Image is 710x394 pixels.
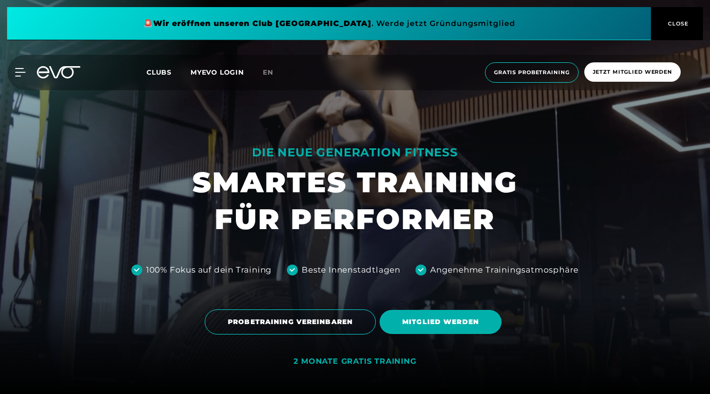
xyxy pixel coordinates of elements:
[147,68,172,77] span: Clubs
[593,68,672,76] span: Jetzt Mitglied werden
[146,264,272,276] div: 100% Fokus auf dein Training
[263,67,285,78] a: en
[190,68,244,77] a: MYEVO LOGIN
[205,302,380,342] a: PROBETRAINING VEREINBAREN
[402,317,479,327] span: MITGLIED WERDEN
[192,164,518,238] h1: SMARTES TRAINING FÜR PERFORMER
[263,68,273,77] span: en
[192,145,518,160] div: DIE NEUE GENERATION FITNESS
[581,62,684,83] a: Jetzt Mitglied werden
[666,19,689,28] span: CLOSE
[228,317,353,327] span: PROBETRAINING VEREINBAREN
[147,68,190,77] a: Clubs
[482,62,581,83] a: Gratis Probetraining
[430,264,579,276] div: Angenehme Trainingsatmosphäre
[380,303,505,341] a: MITGLIED WERDEN
[302,264,400,276] div: Beste Innenstadtlagen
[494,69,570,77] span: Gratis Probetraining
[651,7,703,40] button: CLOSE
[294,357,416,367] div: 2 MONATE GRATIS TRAINING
